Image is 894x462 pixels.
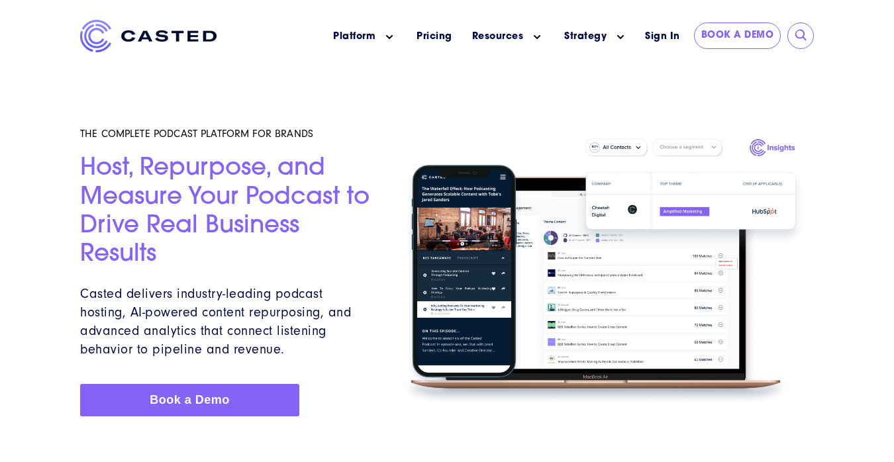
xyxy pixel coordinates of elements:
[80,127,377,140] h5: THE COMPLETE PODCAST PLATFORM FOR BRANDS
[80,20,217,52] img: Casted_Logo_Horizontal_FullColor_PUR_BLUE
[472,30,524,44] a: Resources
[564,30,607,44] a: Strategy
[417,30,452,44] a: Pricing
[333,30,375,44] a: Platform
[393,132,814,412] img: Homepage Hero
[80,384,299,416] a: Book a Demo
[694,23,781,49] a: Book a Demo
[795,29,808,42] input: Submit
[638,23,687,51] a: Sign In
[150,393,230,406] span: Book a Demo
[80,286,351,357] span: Casted delivers industry-leading podcast hosting, AI-powered content repurposing, and advanced an...
[80,155,377,269] h2: Host, Repurpose, and Measure Your Podcast to Drive Real Business Results
[236,20,638,54] nav: Main menu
